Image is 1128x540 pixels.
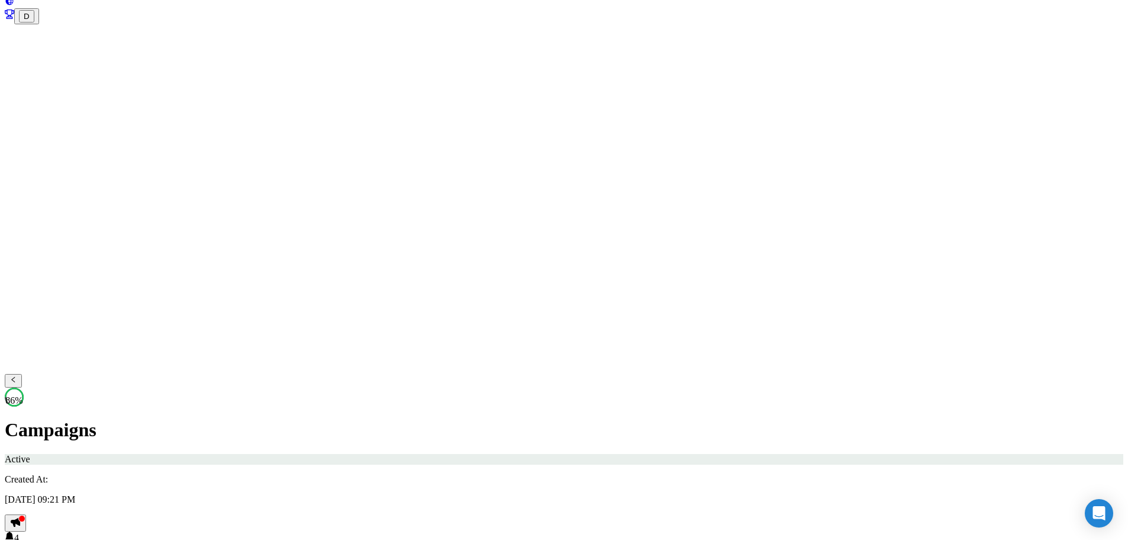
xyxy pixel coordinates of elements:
p: 86 % [5,395,23,406]
span: D [24,12,30,21]
div: Active [5,454,1123,465]
button: D [14,8,39,24]
p: [DATE] 09:21 PM [5,494,1123,505]
p: Created At: [5,474,1123,485]
button: D [19,10,34,23]
h1: Campaigns [5,419,1123,441]
div: Open Intercom Messenger [1085,499,1113,528]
